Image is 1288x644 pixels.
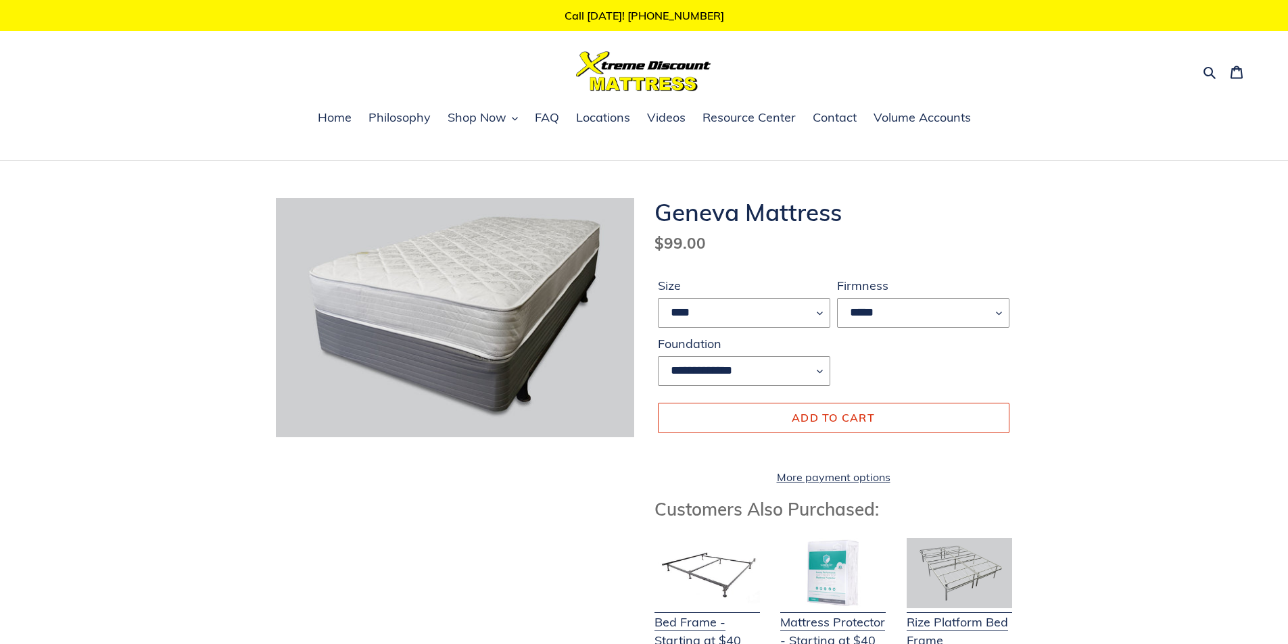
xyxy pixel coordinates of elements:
a: Contact [806,108,863,128]
span: $99.00 [654,233,706,253]
button: Add to cart [658,403,1009,432]
img: Bed Frame [654,538,760,608]
span: Videos [647,109,686,126]
span: Volume Accounts [874,109,971,126]
a: Home [311,108,358,128]
label: Size [658,276,830,295]
a: FAQ [528,108,566,128]
label: Foundation [658,335,830,353]
span: Resource Center [702,109,796,126]
a: Videos [640,108,692,128]
img: Adjustable Base [907,538,1012,608]
h1: Geneva Mattress [654,198,1013,226]
span: Contact [813,109,857,126]
a: Philosophy [362,108,437,128]
span: FAQ [535,109,559,126]
img: Xtreme Discount Mattress [576,51,711,91]
span: Locations [576,109,630,126]
h3: Customers Also Purchased: [654,499,1013,520]
button: Shop Now [441,108,525,128]
label: Firmness [837,276,1009,295]
a: Locations [569,108,637,128]
a: Resource Center [696,108,803,128]
span: Shop Now [448,109,506,126]
a: More payment options [658,469,1009,485]
span: Philosophy [368,109,431,126]
span: Home [318,109,352,126]
span: Add to cart [792,411,875,424]
a: Volume Accounts [867,108,978,128]
img: Mattress Protector [780,538,886,608]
